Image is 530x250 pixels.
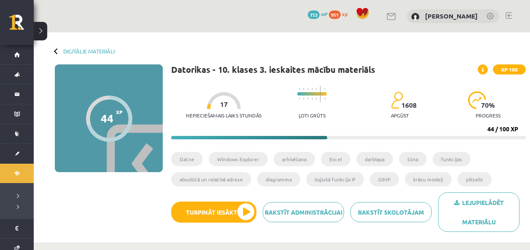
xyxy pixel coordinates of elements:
[171,152,203,166] li: Datne
[274,152,315,166] li: arhivēšana
[303,98,304,100] img: icon-short-line-57e1e144782c952c97e751825c79c345078a6d821885a25fce030b3d8c18986b.svg
[324,88,325,90] img: icon-short-line-57e1e144782c952c97e751825c79c345078a6d821885a25fce030b3d8c18986b.svg
[171,64,375,74] h1: Datorikas - 10. klases 3. ieskaites mācību materiāls
[399,152,427,166] li: šūna
[481,101,495,109] span: 70 %
[438,192,519,232] a: Lejupielādēt materiālu
[63,48,115,54] a: Digitālie materiāli
[299,112,326,118] p: Ļoti grūts
[308,11,320,19] span: 753
[476,112,500,118] p: progress
[405,172,452,186] li: krāsu modeļi
[468,91,486,109] img: icon-progress-161ccf0a02000e728c5f80fcf4c31c7af3da0e1684b2b1d7c360e028c24a22f1.svg
[329,11,352,17] a: 951 xp
[321,152,350,166] li: Excel
[433,152,471,166] li: funkcijas
[342,11,347,17] span: xp
[171,202,256,223] button: Turpināt iesākto
[320,86,321,102] img: icon-long-line-d9ea69661e0d244f92f715978eff75569469978d946b2353a9bb055b3ed8787d.svg
[324,98,325,100] img: icon-short-line-57e1e144782c952c97e751825c79c345078a6d821885a25fce030b3d8c18986b.svg
[321,11,328,17] span: mP
[263,202,344,222] a: Rakstīt administrācijai
[356,152,393,166] li: darblapa
[9,15,34,36] a: Rīgas 1. Tālmācības vidusskola
[457,172,492,186] li: pikselis
[401,101,417,109] span: 1608
[411,13,420,21] img: Dēlija Lavrova
[316,98,317,100] img: icon-short-line-57e1e144782c952c97e751825c79c345078a6d821885a25fce030b3d8c18986b.svg
[391,112,409,118] p: apgūst
[209,152,268,166] li: Windows Explorer
[116,109,123,115] span: XP
[316,88,317,90] img: icon-short-line-57e1e144782c952c97e751825c79c345078a6d821885a25fce030b3d8c18986b.svg
[299,88,300,90] img: icon-short-line-57e1e144782c952c97e751825c79c345078a6d821885a25fce030b3d8c18986b.svg
[220,101,228,108] span: 17
[391,91,403,109] img: students-c634bb4e5e11cddfef0936a35e636f08e4e9abd3cc4e673bd6f9a4125e45ecb1.svg
[350,202,432,222] a: Rakstīt skolotājam
[299,98,300,100] img: icon-short-line-57e1e144782c952c97e751825c79c345078a6d821885a25fce030b3d8c18986b.svg
[308,11,328,17] a: 753 mP
[493,64,526,74] span: XP 100
[307,88,308,90] img: icon-short-line-57e1e144782c952c97e751825c79c345078a6d821885a25fce030b3d8c18986b.svg
[307,98,308,100] img: icon-short-line-57e1e144782c952c97e751825c79c345078a6d821885a25fce030b3d8c18986b.svg
[303,88,304,90] img: icon-short-line-57e1e144782c952c97e751825c79c345078a6d821885a25fce030b3d8c18986b.svg
[306,172,364,186] li: loģiskā funkcija IF
[370,172,399,186] li: GIMP
[329,11,341,19] span: 951
[101,112,113,125] div: 44
[171,172,251,186] li: absolūtā un relatīvā adrese
[186,112,261,118] p: Nepieciešamais laiks stundās
[257,172,300,186] li: diagramma
[425,12,478,20] a: [PERSON_NAME]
